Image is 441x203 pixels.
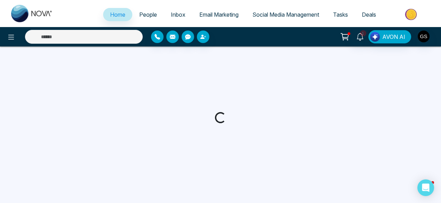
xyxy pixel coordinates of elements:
a: 1 [352,30,368,42]
a: People [132,8,164,21]
a: Deals [355,8,383,21]
span: Email Marketing [199,11,239,18]
a: Tasks [326,8,355,21]
span: AVON AI [382,33,405,41]
a: Home [103,8,132,21]
span: Deals [362,11,376,18]
span: People [139,11,157,18]
button: AVON AI [368,30,411,43]
img: Lead Flow [370,32,380,42]
a: Email Marketing [192,8,246,21]
span: Inbox [171,11,185,18]
span: 1 [360,30,366,36]
span: Tasks [333,11,348,18]
img: Nova CRM Logo [11,5,53,22]
a: Social Media Management [246,8,326,21]
span: Social Media Management [252,11,319,18]
a: Inbox [164,8,192,21]
div: Open Intercom Messenger [417,179,434,196]
span: Home [110,11,125,18]
img: User Avatar [418,31,430,42]
img: Market-place.gif [386,7,437,22]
